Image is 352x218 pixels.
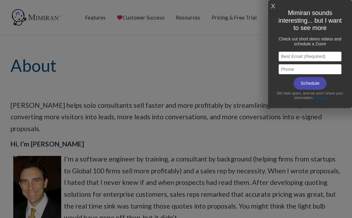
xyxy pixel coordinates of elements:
[271,1,275,12] a: X
[314,96,326,100] a: Privacy
[275,35,345,49] h1: Check out short demo videos and schedule a Zoom
[275,90,345,102] div: We hate spam, and we won't share your information.
[279,64,342,74] input: Phone
[275,7,345,34] h1: Mimiran sounds interesting... but I want to see more
[294,77,326,90] input: Schedule
[279,52,342,62] input: Best Email (Required)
